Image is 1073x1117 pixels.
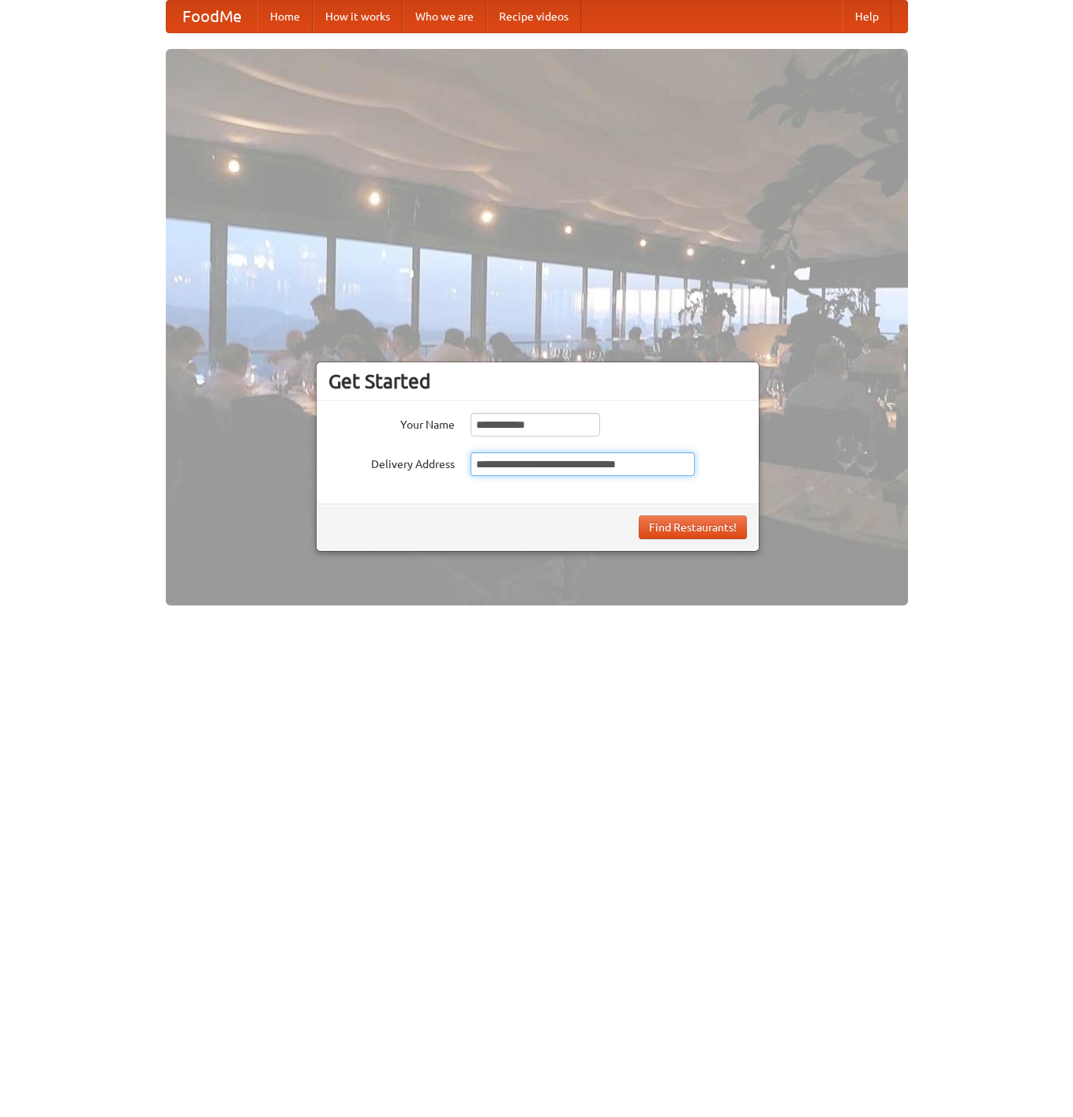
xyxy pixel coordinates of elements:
button: Find Restaurants! [639,515,747,539]
label: Your Name [328,413,455,433]
a: Home [257,1,313,32]
a: Help [842,1,891,32]
a: FoodMe [167,1,257,32]
label: Delivery Address [328,452,455,472]
a: Who we are [403,1,486,32]
a: Recipe videos [486,1,581,32]
a: How it works [313,1,403,32]
h3: Get Started [328,369,747,393]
